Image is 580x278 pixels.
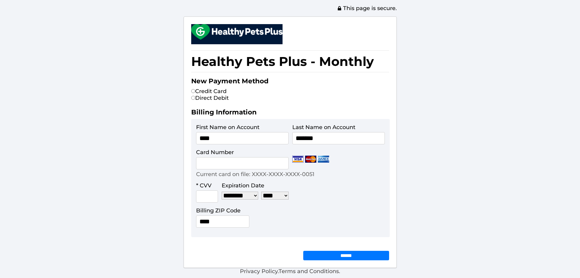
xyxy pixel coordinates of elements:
[196,182,212,189] label: * CVV
[292,156,304,163] img: Visa
[191,50,389,72] h1: Healthy Pets Plus - Monthly
[191,24,283,40] img: small.png
[305,156,316,163] img: Mastercard
[337,5,397,12] span: This page is secure.
[191,77,389,88] h2: New Payment Method
[191,89,195,93] input: Credit Card
[222,182,264,189] label: Expiration Date
[191,108,389,119] h2: Billing Information
[318,156,329,163] img: Amex
[196,124,259,131] label: First Name on Account
[191,88,227,95] label: Credit Card
[196,149,234,156] label: Card Number
[191,96,195,100] input: Direct Debit
[191,95,229,101] label: Direct Debit
[196,171,315,178] p: Current card on file: XXXX-XXXX-XXXX-0051
[240,268,278,275] a: Privacy Policy
[196,207,241,214] label: Billing ZIP Code
[279,268,339,275] a: Terms and Conditions
[292,124,355,131] label: Last Name on Account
